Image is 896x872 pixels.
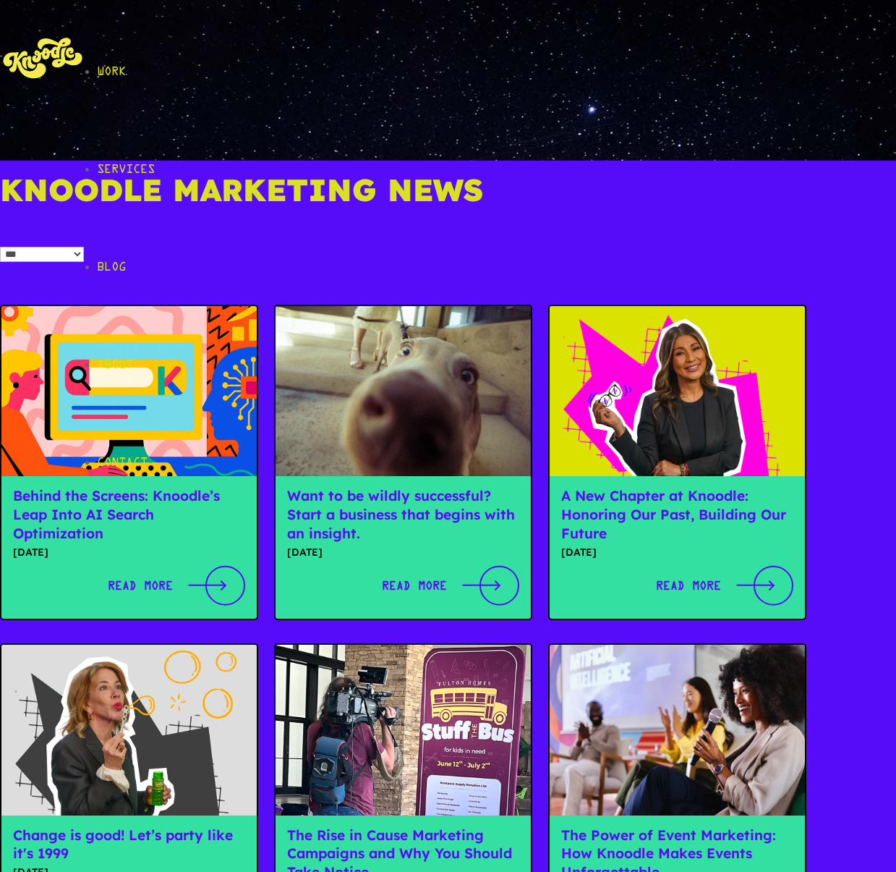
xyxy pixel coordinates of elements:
a: Read MoreRead More [382,561,519,607]
a: Change is good! Let’s party like it's 1999 [13,826,233,863]
div: [DATE] [276,544,531,562]
a: Read MoreRead More [656,561,793,607]
a: Want to be wildly successful? Start a business that begins with an insight. [287,487,515,542]
a: A New Chapter at Knoodle: Honoring Our Past, Building Our Future [561,487,786,542]
a: Read MoreRead More [108,561,245,607]
a: Services [97,121,896,219]
div: [DATE] [1,544,257,562]
a: About [97,316,896,414]
a: Contact [97,414,896,512]
a: Work [97,23,896,121]
div: [DATE] [550,544,805,562]
a: Blog [97,219,896,316]
a: Behind the Screens: Knoodle’s Leap Into AI Search Optimization [13,487,220,542]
